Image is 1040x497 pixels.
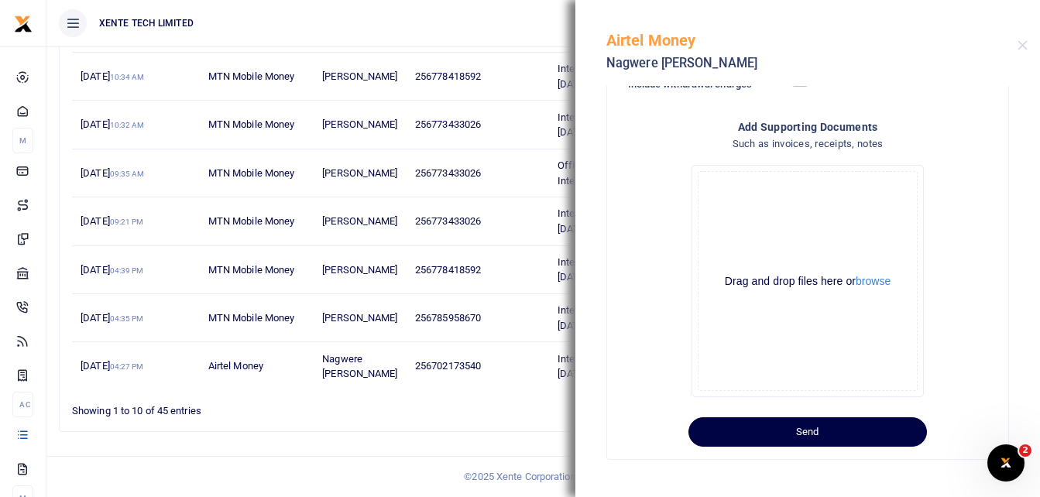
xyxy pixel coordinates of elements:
span: [PERSON_NAME] [322,118,397,130]
span: [PERSON_NAME] [322,167,397,179]
span: Airtel Money [208,360,263,372]
span: [DATE] [81,360,143,372]
small: 09:35 AM [110,170,145,178]
small: 04:35 PM [110,314,144,323]
small: 04:39 PM [110,266,144,275]
span: Office Internet [558,159,592,187]
h5: Airtel Money [606,31,1018,50]
span: 256702173540 [415,360,481,372]
small: 09:21 PM [110,218,144,226]
span: 256773433026 [415,118,481,130]
span: Internet for [DATE] [558,353,607,380]
span: Nagwere [PERSON_NAME] [322,353,397,380]
small: 04:27 PM [110,362,144,371]
div: Showing 1 to 10 of 45 entries [72,395,458,419]
span: 256773433026 [415,167,481,179]
h4: Such as invoices, receipts, notes [626,135,990,153]
button: Send [688,417,927,447]
span: XENTE TECH LIMITED [93,16,200,30]
small: 10:32 AM [110,121,145,129]
span: Internet for [DATE] [558,256,607,283]
span: MTN Mobile Money [208,70,295,82]
span: [DATE] [81,215,143,227]
span: Internet for [DATE] [558,111,607,139]
span: [DATE] [81,312,143,324]
span: MTN Mobile Money [208,167,295,179]
span: MTN Mobile Money [208,264,295,276]
img: logo-small [14,15,33,33]
span: Internet for [DATE] [558,63,607,90]
span: 2 [1019,444,1031,457]
span: Internet for [DATE] [558,207,607,235]
li: M [12,128,33,153]
small: 10:34 AM [110,73,145,81]
span: MTN Mobile Money [208,312,295,324]
span: 256778418592 [415,264,481,276]
span: [DATE] [81,70,144,82]
div: File Uploader [692,165,924,397]
span: MTN Mobile Money [208,118,295,130]
span: 256785958670 [415,312,481,324]
span: [DATE] [81,264,143,276]
h4: Add supporting Documents [626,118,990,135]
span: 256773433026 [415,215,481,227]
span: [DATE] [81,118,144,130]
span: Internet for [DATE] [558,304,607,331]
button: Close [1018,40,1028,50]
span: [PERSON_NAME] [322,312,397,324]
li: Ac [12,392,33,417]
h5: Nagwere [PERSON_NAME] [606,56,1018,71]
span: [DATE] [81,167,144,179]
a: logo-small logo-large logo-large [14,17,33,29]
span: [PERSON_NAME] [322,215,397,227]
button: browse [856,276,891,286]
span: 256778418592 [415,70,481,82]
span: [PERSON_NAME] [322,70,397,82]
iframe: Intercom live chat [987,444,1025,482]
span: [PERSON_NAME] [322,264,397,276]
span: MTN Mobile Money [208,215,295,227]
div: Drag and drop files here or [698,274,917,289]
